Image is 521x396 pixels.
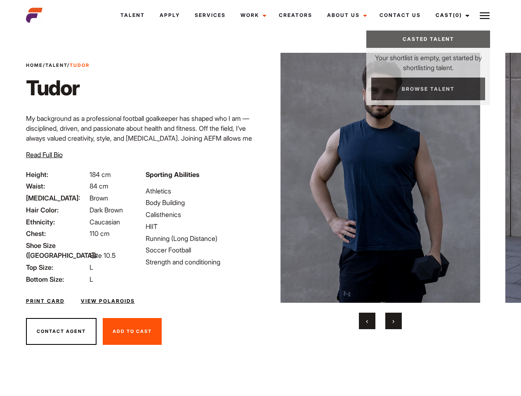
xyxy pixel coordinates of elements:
span: [MEDICAL_DATA]: [26,193,88,203]
a: View Polaroids [81,297,135,305]
span: Bottom Size: [26,274,88,284]
span: Size 10.5 [90,251,116,259]
p: My background as a professional football goalkeeper has shaped who I am — disciplined, driven, an... [26,113,256,163]
img: cropped-aefm-brand-fav-22-square.png [26,7,42,24]
a: Contact Us [372,4,428,26]
span: L [90,275,93,283]
li: HIIT [146,222,255,231]
span: Previous [366,317,368,325]
button: Add To Cast [103,318,162,345]
span: Caucasian [90,218,120,226]
button: Read Full Bio [26,150,63,160]
span: Dark Brown [90,206,123,214]
li: Calisthenics [146,210,255,219]
span: Top Size: [26,262,88,272]
span: / / [26,62,90,69]
li: Athletics [146,186,255,196]
a: Casted Talent [366,31,490,48]
h1: Tudor [26,75,90,100]
a: Cast(0) [428,4,474,26]
p: Your shortlist is empty, get started by shortlisting talent. [366,48,490,73]
span: Hair Color: [26,205,88,215]
span: Brown [90,194,108,202]
li: Running (Long Distance) [146,233,255,243]
span: Next [392,317,394,325]
a: Print Card [26,297,64,305]
a: Creators [271,4,320,26]
li: Strength and conditioning [146,257,255,267]
span: 184 cm [90,170,111,179]
a: About Us [320,4,372,26]
span: (0) [453,12,462,18]
span: 110 cm [90,229,110,238]
span: 84 cm [90,182,108,190]
a: Talent [113,4,152,26]
span: Shoe Size ([GEOGRAPHIC_DATA]): [26,240,88,260]
a: Talent [45,62,67,68]
a: Apply [152,4,187,26]
img: Burger icon [480,11,490,21]
span: Add To Cast [113,328,152,334]
strong: Sporting Abilities [146,170,199,179]
span: Waist: [26,181,88,191]
button: Contact Agent [26,318,97,345]
a: Work [233,4,271,26]
span: Height: [26,170,88,179]
span: Chest: [26,229,88,238]
li: Body Building [146,198,255,207]
a: Browse Talent [371,78,485,100]
span: L [90,263,93,271]
strong: Tudor [70,62,90,68]
span: Ethnicity: [26,217,88,227]
a: Home [26,62,43,68]
a: Services [187,4,233,26]
li: Soccer Football [146,245,255,255]
span: Read Full Bio [26,151,63,159]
